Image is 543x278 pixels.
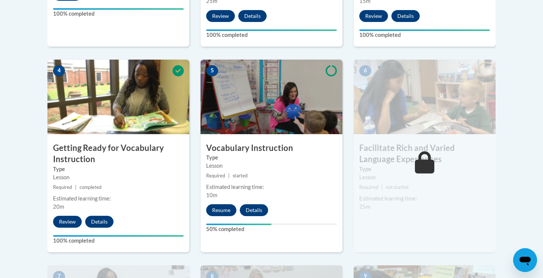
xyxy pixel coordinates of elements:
[206,162,337,170] div: Lesson
[85,216,114,228] button: Details
[359,173,490,181] div: Lesson
[53,184,72,190] span: Required
[206,65,218,76] span: 5
[359,184,378,190] span: Required
[513,248,537,272] iframe: 启动消息传送窗口的按钮
[53,195,184,203] div: Estimated learning time:
[359,195,490,203] div: Estimated learning time:
[354,60,496,134] img: Course Image
[240,204,268,216] button: Details
[206,225,337,233] label: 50% completed
[53,235,184,237] div: Your progress
[47,142,189,165] h3: Getting Ready for Vocabulary Instruction
[359,165,490,173] label: Type
[359,65,371,76] span: 6
[53,65,65,76] span: 4
[206,154,337,162] label: Type
[201,142,342,154] h3: Vocabulary Instruction
[53,203,64,210] span: 20m
[53,8,184,10] div: Your progress
[53,165,184,173] label: Type
[354,142,496,165] h3: Facilitate Rich and Varied Language Experiences
[381,184,383,190] span: |
[80,184,102,190] span: completed
[386,184,409,190] span: not started
[53,237,184,245] label: 100% completed
[75,184,77,190] span: |
[206,183,337,191] div: Estimated learning time:
[228,173,230,179] span: |
[206,31,337,39] label: 100% completed
[359,31,490,39] label: 100% completed
[359,10,388,22] button: Review
[233,173,248,179] span: started
[238,10,267,22] button: Details
[206,224,271,225] div: Your progress
[201,60,342,134] img: Course Image
[206,192,217,198] span: 10m
[391,10,420,22] button: Details
[53,10,184,18] label: 100% completed
[206,29,337,31] div: Your progress
[53,173,184,181] div: Lesson
[206,173,225,179] span: Required
[359,203,370,210] span: 25m
[359,29,490,31] div: Your progress
[206,10,235,22] button: Review
[53,216,82,228] button: Review
[206,204,236,216] button: Resume
[47,60,189,134] img: Course Image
